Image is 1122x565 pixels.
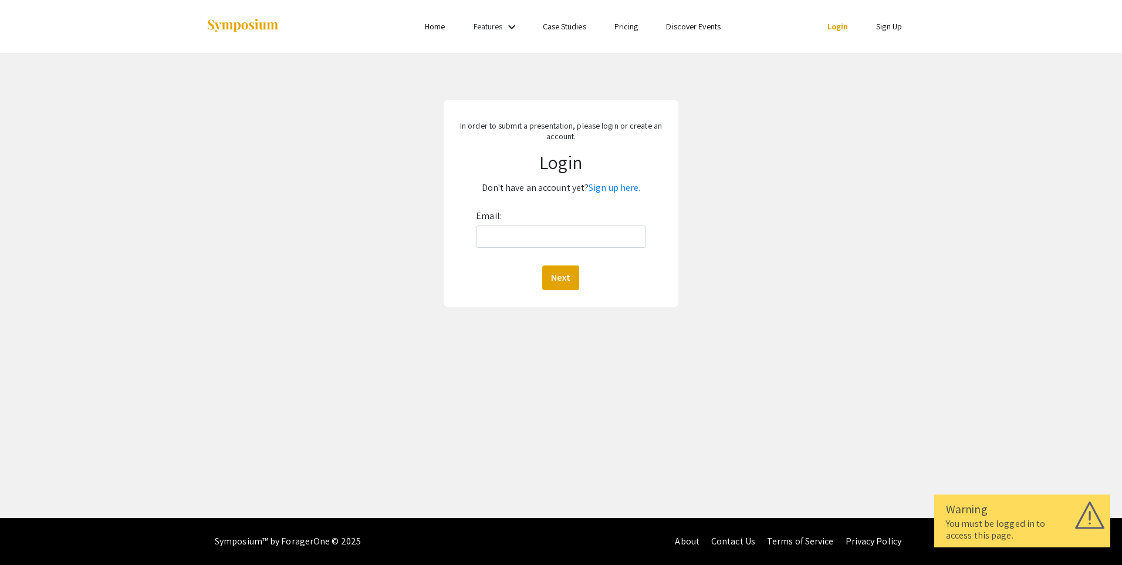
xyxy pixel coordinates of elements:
[846,535,901,547] a: Privacy Policy
[455,179,667,197] p: Don't have an account yet?
[206,18,279,34] img: Symposium by ForagerOne
[474,21,503,32] a: Features
[455,120,667,142] p: In order to submit a presentation, please login or create an account.
[542,265,579,290] button: Next
[675,535,699,547] a: About
[505,20,519,34] mat-icon: Expand Features list
[711,535,755,547] a: Contact Us
[946,500,1099,518] div: Warning
[614,21,638,32] a: Pricing
[666,21,721,32] a: Discover Events
[455,151,667,173] h1: Login
[425,21,445,32] a: Home
[215,518,361,565] div: Symposium™ by ForagerOne © 2025
[589,181,640,194] a: Sign up here.
[543,21,586,32] a: Case Studies
[767,535,834,547] a: Terms of Service
[827,21,849,32] a: Login
[946,518,1099,542] div: You must be logged in to access this page.
[476,207,502,226] label: Email:
[876,21,902,32] a: Sign Up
